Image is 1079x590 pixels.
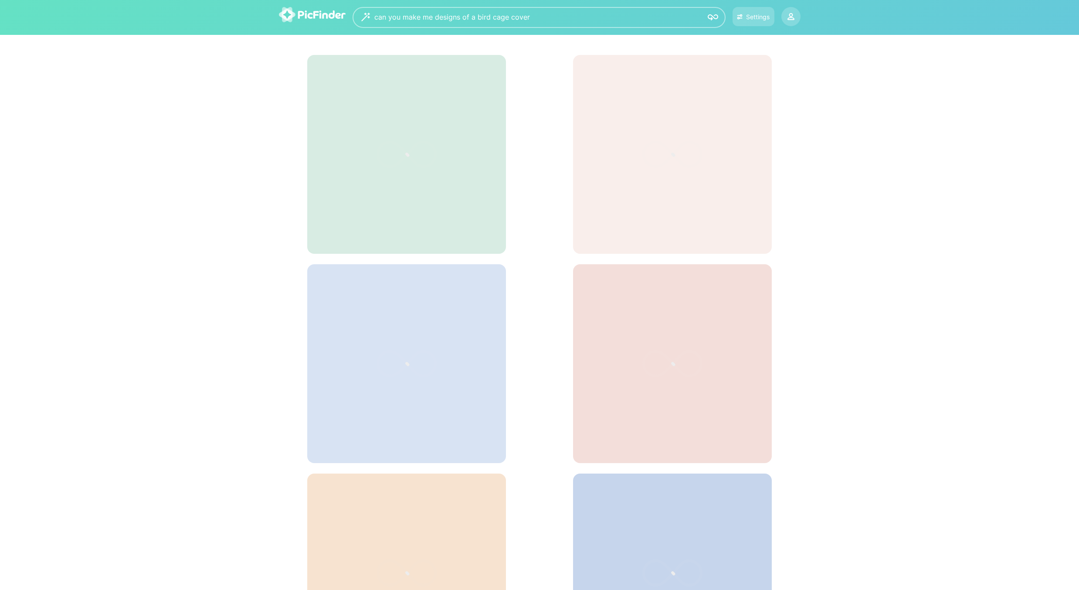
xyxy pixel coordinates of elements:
[708,12,718,23] img: icon-search.svg
[746,13,770,20] div: Settings
[361,13,370,21] img: wizard.svg
[733,7,774,26] button: Settings
[279,7,346,22] img: logo-picfinder-white-transparent.svg
[737,13,743,20] img: icon-settings.svg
